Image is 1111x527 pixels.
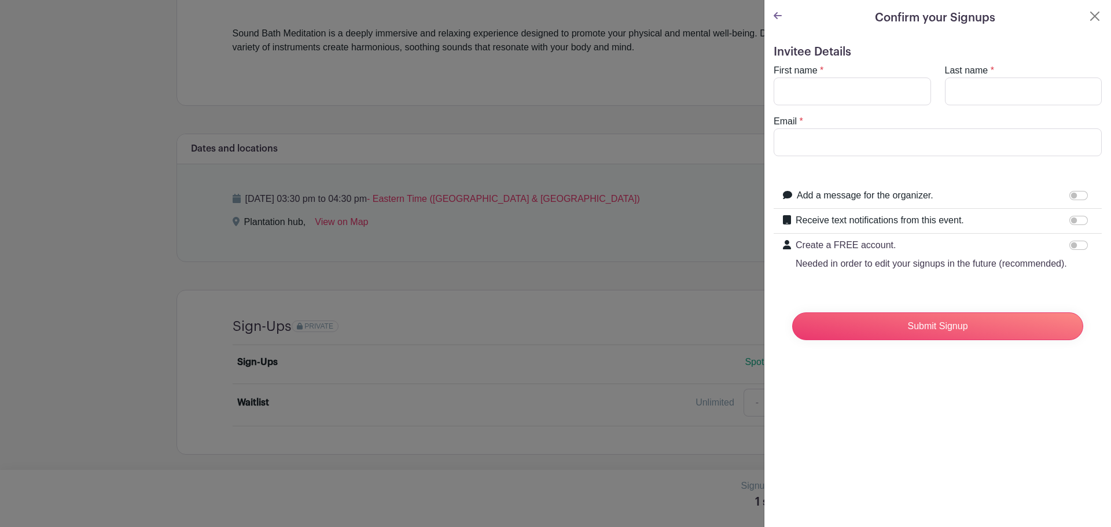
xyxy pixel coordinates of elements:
h5: Invitee Details [774,45,1102,59]
label: Receive text notifications from this event. [796,213,964,227]
p: Needed in order to edit your signups in the future (recommended). [796,257,1067,271]
label: Email [774,115,797,128]
label: First name [774,64,818,78]
h5: Confirm your Signups [875,9,995,27]
input: Submit Signup [792,312,1083,340]
button: Close [1088,9,1102,23]
label: Add a message for the organizer. [797,189,933,202]
p: Create a FREE account. [796,238,1067,252]
label: Last name [945,64,988,78]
